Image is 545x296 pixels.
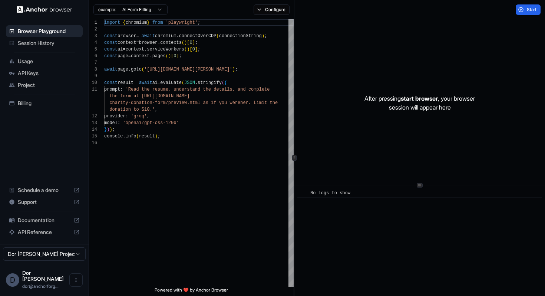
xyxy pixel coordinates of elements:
span: } [147,20,149,25]
span: chromium [155,33,176,39]
span: console [104,134,123,139]
span: await [104,67,118,72]
div: Billing [6,97,83,109]
span: Schedule a demo [18,186,71,194]
span: ( [222,80,224,85]
span: ; [112,127,115,132]
span: API Reference [18,228,71,236]
span: ; [235,67,238,72]
span: prompt [104,87,120,92]
span: Browser Playground [18,27,80,35]
img: Anchor Logo [17,6,72,13]
span: stringify [198,80,222,85]
span: = [136,33,139,39]
span: 'groq' [131,114,147,119]
span: example: [98,7,116,13]
span: . [149,53,152,59]
span: 'openai/gpt-oss-120b' [123,120,179,126]
span: ai [118,47,123,52]
span: ; [179,53,182,59]
span: Documentation [18,217,71,224]
span: ] [192,40,195,45]
span: ( [142,67,144,72]
span: } [104,127,107,132]
span: const [104,33,118,39]
span: charity-donation-form/preview.html as if you were [109,100,240,105]
span: Billing [18,100,80,107]
div: 12 [89,113,97,120]
span: import [104,20,120,25]
button: Open menu [69,273,83,287]
span: const [104,80,118,85]
span: her. Limit the [240,100,278,105]
div: Browser Playground [6,25,83,37]
span: . [176,33,179,39]
span: ( [184,47,187,52]
span: ; [195,40,198,45]
div: 1 [89,19,97,26]
span: . [195,80,198,85]
span: ] [176,53,179,59]
div: API Keys [6,67,83,79]
span: context [126,47,144,52]
span: '[URL][DOMAIN_NAME][PERSON_NAME]' [144,67,232,72]
span: 'Read the resume, understand the details, and comp [126,87,259,92]
div: 5 [89,46,97,53]
span: , [147,114,149,119]
span: ) [184,40,187,45]
span: serviceWorkers [147,47,184,52]
span: Session History [18,39,80,47]
span: connectOverCDP [179,33,217,39]
div: D [6,273,19,287]
span: = [128,53,131,59]
div: 6 [89,53,97,59]
span: ) [109,127,112,132]
div: 13 [89,120,97,126]
span: Start [527,7,537,13]
span: contexts [160,40,182,45]
div: 15 [89,133,97,140]
span: result [139,134,155,139]
span: await [142,33,155,39]
span: : [118,120,120,126]
button: Start [516,4,541,15]
div: Support [6,196,83,208]
span: start browser [401,95,438,102]
span: [ [187,40,189,45]
span: ) [168,53,171,59]
span: Project [18,81,80,89]
span: from [152,20,163,25]
span: { [224,80,227,85]
div: Session History [6,37,83,49]
button: Configure [254,4,290,15]
span: Usage [18,58,80,65]
span: connectionString [219,33,262,39]
div: Documentation [6,214,83,226]
div: Usage [6,55,83,67]
p: After pressing , your browser session will appear here [364,94,475,112]
span: lete [259,87,270,92]
div: Project [6,79,83,91]
span: No logs to show [310,191,350,196]
div: 7 [89,59,97,66]
span: = [123,47,125,52]
span: context [131,53,149,59]
span: const [104,53,118,59]
span: API Keys [18,69,80,77]
span: const [104,40,118,45]
div: 4 [89,39,97,46]
div: 16 [89,140,97,146]
span: . [144,47,147,52]
span: ( [217,33,219,39]
span: . [158,80,160,85]
span: dor@anchorforge.io [22,283,59,289]
span: ] [195,47,198,52]
span: ai [152,80,158,85]
div: 2 [89,26,97,33]
span: ; [198,20,200,25]
span: donation to $10.' [109,107,155,112]
div: 9 [89,73,97,79]
div: 8 [89,66,97,73]
span: const [104,47,118,52]
span: : [120,87,123,92]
